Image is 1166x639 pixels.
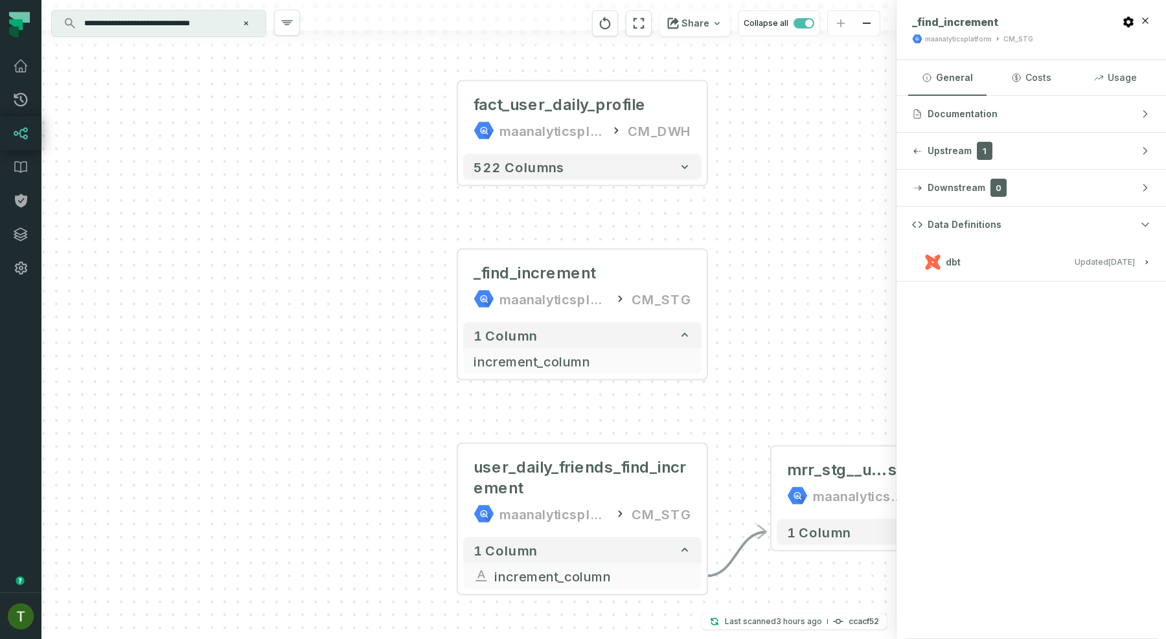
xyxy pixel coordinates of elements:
[928,218,1001,231] span: Data Definitions
[499,504,608,524] div: maanalyticsplatform
[925,34,992,44] div: maanalyticsplatform
[702,614,887,629] button: Last scanned[DATE] 7:10:44 AMccacf52
[707,532,766,576] g: Edge from cd7737ab48f4c7a21ed27e066bfa4a07 to 4bcbc166315a0e253067d1cf0619a3eb
[897,133,1166,169] button: Upstream1
[8,603,34,629] img: avatar of Tomer Galun
[912,253,1150,271] button: dbtUpdated[DATE] 12:29:45 PM
[499,289,608,309] div: maanalyticsplatform
[928,107,998,120] span: Documentation
[787,460,888,480] span: mrr_stg__user_daily_friends_increment_dbt_coin_ma
[628,120,691,141] div: CM_DWH
[888,460,1005,480] span: ster_mrr_1_17_0
[912,16,998,28] span: _find_increment
[738,10,820,36] button: Collapse all
[977,142,992,160] span: 1
[474,352,691,371] span: increment_column
[725,615,822,628] p: Last scanned
[992,60,1070,95] button: Costs
[474,568,489,584] span: string
[928,144,972,157] span: Upstream
[474,457,691,499] span: user_daily_friends_find_increment
[632,289,691,309] div: CM_STG
[849,618,879,625] h4: ccacf52
[14,575,26,587] div: Tooltip anchor
[908,60,987,95] button: General
[499,120,604,141] div: maanalyticsplatform
[240,17,253,30] button: Clear search query
[632,504,691,524] div: CM_STG
[928,181,985,194] span: Downstream
[1076,60,1154,95] button: Usage
[474,159,564,175] span: 522 columns
[813,486,905,506] div: maanalyticsplatform
[474,263,595,284] span: _find_increment
[787,460,1005,480] div: mrr_stg__user_daily_friends_increment_dbt_coin_master_mrr_1_17_0
[1003,34,1033,44] div: CM_STG
[946,256,961,269] span: dbt
[897,170,1166,206] button: Downstream0
[474,328,537,343] span: 1 column
[474,543,537,558] span: 1 column
[776,616,822,626] relative-time: Sep 19, 2025, 7:10 AM GMT+3
[787,524,851,540] span: 1 column
[463,563,702,589] button: increment_column
[854,11,880,36] button: zoom out
[897,207,1166,243] button: Data Definitions
[990,179,1007,197] span: 0
[494,566,691,586] span: increment_column
[1108,257,1135,267] relative-time: Sep 18, 2025, 12:29 PM GMT+3
[463,348,702,374] button: increment_column
[1075,257,1135,267] span: Updated
[659,10,730,36] button: Share
[897,96,1166,132] button: Documentation
[474,95,646,115] div: fact_user_daily_profile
